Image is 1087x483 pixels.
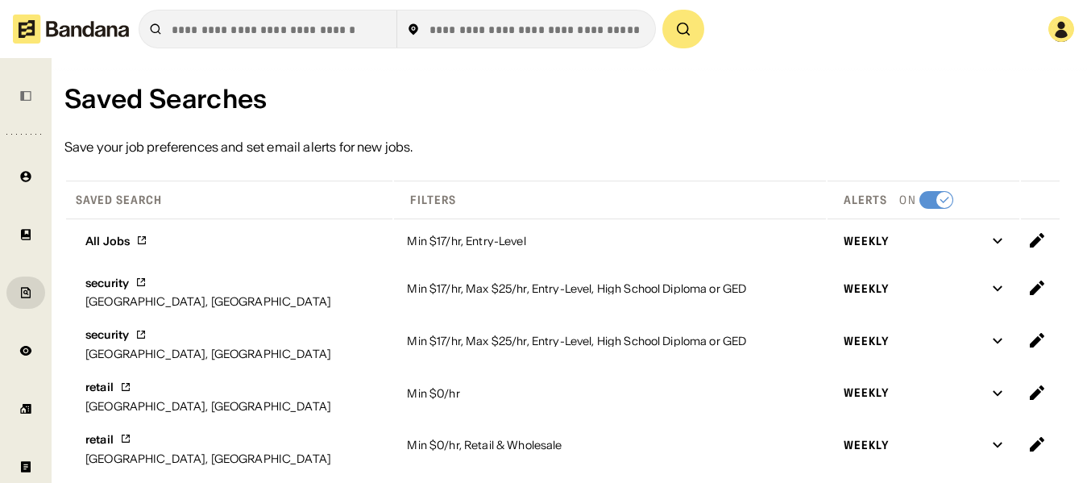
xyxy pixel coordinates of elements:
a: security[GEOGRAPHIC_DATA], [GEOGRAPHIC_DATA] [73,270,386,308]
div: Min $17/hr, Max $25/hr, Entry-Level, High School Diploma or GED [400,335,819,347]
div: retail [85,433,114,447]
div: Weekly [844,281,985,296]
div: [GEOGRAPHIC_DATA], [GEOGRAPHIC_DATA] [85,401,386,412]
div: Click toggle to sort descending [831,191,1016,209]
div: Min $0/hr [400,388,819,399]
div: [GEOGRAPHIC_DATA], [GEOGRAPHIC_DATA] [85,296,386,307]
a: retail[GEOGRAPHIC_DATA], [GEOGRAPHIC_DATA] [73,374,386,412]
div: Saved Searches [64,84,1061,115]
div: retail [85,381,114,394]
div: Filters [397,193,456,207]
div: Min $17/hr, Entry-Level [400,235,819,247]
div: Min $0/hr, Retail & Wholesale [400,439,819,451]
div: Weekly [844,234,985,248]
a: security[GEOGRAPHIC_DATA], [GEOGRAPHIC_DATA] [73,322,386,360]
div: [GEOGRAPHIC_DATA], [GEOGRAPHIC_DATA] [85,453,386,464]
div: Min $17/hr, Max $25/hr, Entry-Level, High School Diploma or GED [400,283,819,294]
div: Click toggle to sort descending [69,191,389,209]
img: Bandana logotype [13,15,129,44]
div: Save your job preferences and set email alerts for new jobs. [64,140,1061,153]
div: Saved Search [69,193,162,207]
div: security [85,328,129,342]
a: All Jobs [73,228,386,255]
div: security [85,277,129,290]
div: On [899,193,915,207]
div: Alerts [831,193,888,207]
div: Weekly [844,334,985,348]
div: Weekly [844,385,985,400]
div: All Jobs [85,235,130,248]
div: Click toggle to sort descending [397,191,822,209]
a: retail[GEOGRAPHIC_DATA], [GEOGRAPHIC_DATA] [73,427,386,464]
div: Weekly [844,438,985,452]
div: [GEOGRAPHIC_DATA], [GEOGRAPHIC_DATA] [85,348,386,360]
